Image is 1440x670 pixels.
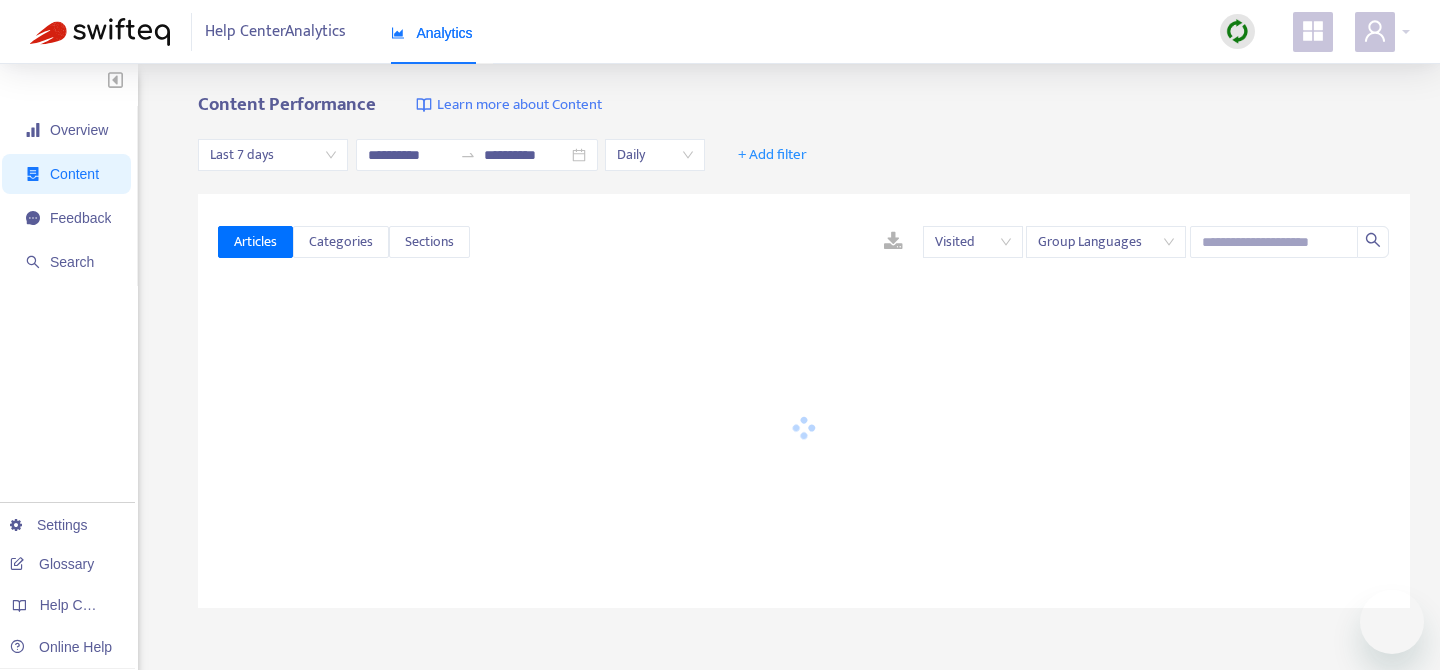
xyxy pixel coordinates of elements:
[309,231,373,253] span: Categories
[405,231,454,253] span: Sections
[30,18,170,46] img: Swifteq
[205,13,346,51] span: Help Center Analytics
[1038,227,1174,257] span: Group Languages
[218,226,293,258] button: Articles
[10,556,94,572] a: Glossary
[50,122,108,138] span: Overview
[234,231,277,253] span: Articles
[26,167,40,181] span: container
[738,143,807,167] span: + Add filter
[391,25,473,41] span: Analytics
[293,226,389,258] button: Categories
[1360,590,1424,654] iframe: Button to launch messaging window
[437,94,602,117] span: Learn more about Content
[10,639,112,655] a: Online Help
[26,255,40,269] span: search
[389,226,470,258] button: Sections
[50,166,99,182] span: Content
[40,597,122,613] span: Help Centers
[10,517,88,533] a: Settings
[460,147,476,163] span: swap-right
[1365,232,1381,248] span: search
[416,94,602,117] a: Learn more about Content
[1301,19,1325,43] span: appstore
[935,227,1011,257] span: Visited
[723,139,822,171] button: + Add filter
[50,210,111,226] span: Feedback
[416,97,432,113] img: image-link
[198,89,376,120] b: Content Performance
[1363,19,1387,43] span: user
[50,254,94,270] span: Search
[26,123,40,137] span: signal
[210,140,336,170] span: Last 7 days
[460,147,476,163] span: to
[26,211,40,225] span: message
[1225,19,1250,44] img: sync.dc5367851b00ba804db3.png
[617,140,693,170] span: Daily
[391,26,405,40] span: area-chart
